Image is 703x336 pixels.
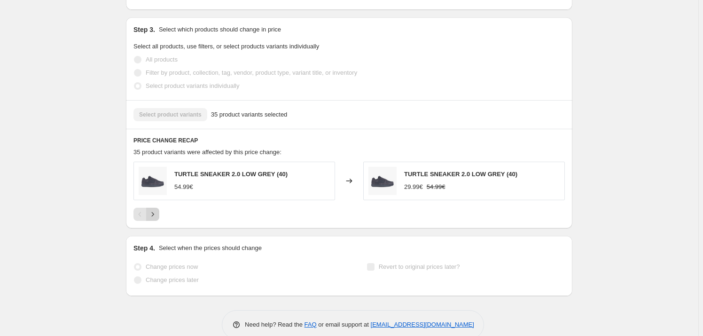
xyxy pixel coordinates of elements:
span: Select product variants individually [146,82,239,89]
span: TURTLE SNEAKER 2.0 LOW GREY (40) [174,171,288,178]
span: Need help? Read the [245,321,305,328]
span: Filter by product, collection, tag, vendor, product type, variant title, or inventory [146,69,357,76]
span: TURTLE SNEAKER 2.0 LOW GREY (40) [404,171,517,178]
img: Zeichenflaeche17_80x.png [139,167,167,195]
div: 54.99€ [174,182,193,192]
span: 35 product variants were affected by this price change: [133,148,281,156]
div: 29.99€ [404,182,423,192]
button: Next [146,208,159,221]
nav: Pagination [133,208,159,221]
span: Change prices later [146,276,199,283]
span: All products [146,56,178,63]
span: Revert to original prices later? [379,263,460,270]
a: FAQ [305,321,317,328]
strike: 54.99€ [427,182,445,192]
h2: Step 4. [133,243,155,253]
span: Change prices now [146,263,198,270]
span: Select all products, use filters, or select products variants individually [133,43,319,50]
span: 35 product variants selected [211,110,288,119]
h2: Step 3. [133,25,155,34]
span: or email support at [317,321,371,328]
a: [EMAIL_ADDRESS][DOMAIN_NAME] [371,321,474,328]
p: Select when the prices should change [159,243,262,253]
img: Zeichenflaeche17_80x.png [368,167,397,195]
h6: PRICE CHANGE RECAP [133,137,565,144]
p: Select which products should change in price [159,25,281,34]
